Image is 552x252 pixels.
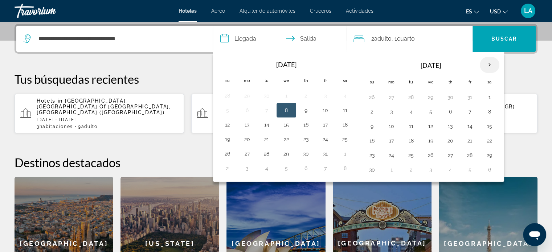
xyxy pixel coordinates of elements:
button: Day 2 [405,165,417,175]
button: Day 8 [339,163,351,173]
button: Select check in and out date [213,26,347,52]
button: Day 23 [300,134,312,144]
button: Change language [466,6,479,17]
button: Day 27 [445,150,456,160]
button: Day 15 [484,121,495,131]
button: Day 25 [405,150,417,160]
button: Day 29 [484,150,495,160]
button: Travelers: 2 adults, 0 children [346,26,473,52]
span: Buscar [491,36,517,42]
button: Day 17 [320,120,331,130]
button: Day 24 [320,134,331,144]
span: 2 [371,34,391,44]
th: [DATE] [237,57,335,73]
button: Day 29 [241,91,253,101]
button: Day 16 [366,136,378,146]
button: Day 16 [300,120,312,130]
span: 9 [78,124,98,129]
button: Day 26 [222,149,233,159]
button: Day 28 [261,149,273,159]
table: Right calendar grid [362,57,499,177]
table: Left calendar grid [218,57,355,175]
button: Day 25 [339,134,351,144]
span: Hotels in [37,98,63,104]
span: habitaciones [40,124,73,129]
button: Day 30 [445,92,456,102]
span: [GEOGRAPHIC_DATA], [GEOGRAPHIC_DATA] Of [GEOGRAPHIC_DATA], [GEOGRAPHIC_DATA] ([GEOGRAPHIC_DATA]) [37,98,171,115]
button: Day 9 [366,121,378,131]
button: Day 14 [261,120,273,130]
iframe: Botón para iniciar la ventana de mensajería [523,223,546,246]
button: Day 11 [339,105,351,115]
button: Day 7 [464,107,476,117]
button: Day 3 [425,165,437,175]
button: Day 5 [222,105,233,115]
a: Hoteles [179,8,197,14]
button: Day 13 [241,120,253,130]
button: Day 6 [445,107,456,117]
button: Day 1 [281,91,292,101]
button: Day 31 [320,149,331,159]
button: Day 21 [261,134,273,144]
a: Alquiler de automóviles [240,8,295,14]
button: Day 2 [366,107,378,117]
button: Day 6 [484,165,495,175]
input: Search hotel destination [38,33,202,44]
div: Search widget [16,26,536,52]
button: Day 3 [241,163,253,173]
span: USD [490,9,501,15]
button: Day 4 [339,91,351,101]
button: Day 17 [386,136,397,146]
button: Day 6 [300,163,312,173]
button: Day 20 [241,134,253,144]
button: Day 8 [281,105,292,115]
button: Day 11 [405,121,417,131]
button: Change currency [490,6,508,17]
button: Day 12 [425,121,437,131]
button: Day 30 [366,165,378,175]
button: Day 3 [320,91,331,101]
button: Day 1 [386,165,397,175]
button: Search [473,26,536,52]
button: Day 3 [386,107,397,117]
button: Day 7 [320,163,331,173]
button: Day 22 [484,136,495,146]
button: Day 21 [464,136,476,146]
button: Day 6 [241,105,253,115]
button: Day 18 [405,136,417,146]
button: Day 30 [261,91,273,101]
a: Travorium [15,1,87,20]
th: [DATE] [382,57,480,74]
button: Day 14 [464,121,476,131]
span: LA [524,7,532,15]
button: Day 28 [464,150,476,160]
button: Day 29 [281,149,292,159]
button: Day 27 [241,149,253,159]
a: Actividades [346,8,373,14]
button: Day 7 [261,105,273,115]
button: Day 28 [405,92,417,102]
button: Day 5 [464,165,476,175]
button: Day 15 [281,120,292,130]
a: Cruceros [310,8,331,14]
button: Day 31 [464,92,476,102]
span: es [466,9,472,15]
button: Day 19 [425,136,437,146]
button: Day 26 [425,150,437,160]
span: 3 [37,124,73,129]
a: Aéreo [211,8,225,14]
span: Adulto [81,124,98,129]
button: Day 19 [222,134,233,144]
button: Day 2 [222,163,233,173]
button: Day 26 [366,92,378,102]
button: Hotels in [GEOGRAPHIC_DATA], [GEOGRAPHIC_DATA] Of [GEOGRAPHIC_DATA], [GEOGRAPHIC_DATA] ([GEOGRAPH... [15,94,184,133]
button: Day 5 [281,163,292,173]
button: Next month [480,57,499,73]
button: Day 1 [484,92,495,102]
button: Day 20 [445,136,456,146]
button: Day 29 [425,92,437,102]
